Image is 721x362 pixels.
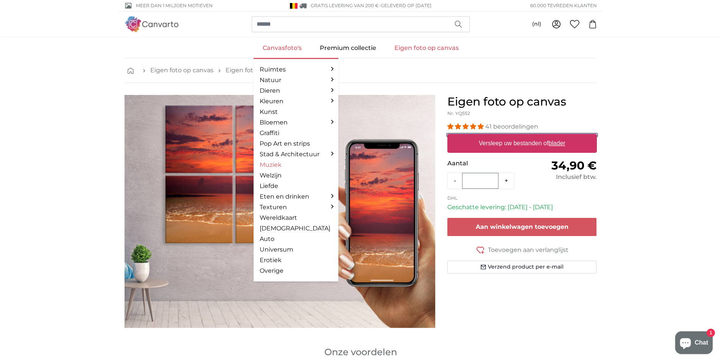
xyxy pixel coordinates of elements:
[260,86,332,95] a: Dieren
[260,224,332,233] a: [DEMOGRAPHIC_DATA]
[447,203,597,212] p: Geschatte levering: [DATE] - [DATE]
[260,182,332,191] a: Liefde
[260,76,332,85] a: Natuur
[260,235,332,244] a: Auto
[260,171,332,180] a: Welzijn
[125,95,435,328] div: 1 of 1
[150,66,213,75] a: Eigen foto op canvas
[526,17,547,31] button: (nl)
[673,331,715,356] inbox-online-store-chat: Webshop-chat van Shopify
[136,2,213,9] span: Meer dan 1 miljoen motieven
[311,3,379,8] span: GRATIS levering van 200 €
[447,245,597,255] button: Toevoegen aan verlanglijst
[448,173,462,188] button: -
[260,97,332,106] a: Kleuren
[447,123,485,130] span: 4.98 stars
[447,110,470,116] span: Nr. YQ552
[260,245,332,254] a: Universum
[125,346,597,358] h3: Onze voordelen
[488,245,568,255] span: Toevoegen aan verlanglijst
[290,3,297,9] img: België
[551,158,596,172] span: 34,90 €
[260,139,332,148] a: Pop Art en strips
[125,95,435,328] img: personalised-canvas-print
[447,195,597,201] p: DHL
[447,261,597,273] button: Verzend product per e-mail
[379,3,431,8] span: -
[260,65,332,74] a: Ruimtes
[125,16,179,32] img: Canvarto
[447,218,597,236] button: Aan winkelwagen toevoegen
[260,129,332,138] a: Graffiti
[260,256,332,265] a: Erotiek
[311,38,385,58] a: Premium collectie
[447,95,597,109] h1: Eigen foto op canvas
[260,150,332,159] a: Stad & Architectuur
[548,140,565,146] u: blader
[485,123,538,130] span: 41 beoordelingen
[522,172,596,182] div: Inclusief btw.
[476,136,568,151] label: Versleep uw bestanden of
[260,213,332,222] a: Wereldkaart
[260,107,332,117] a: Kunst
[381,3,431,8] span: Geleverd op [DATE]
[530,2,597,9] span: 60.000 tevreden klanten
[226,66,289,75] a: Eigen foto op canvas
[260,203,332,212] a: Texturen
[260,160,332,169] a: Muziek
[447,159,522,168] p: Aantal
[476,223,568,230] span: Aan winkelwagen toevoegen
[385,38,468,58] a: Eigen foto op canvas
[260,266,332,275] a: Overige
[254,38,311,58] a: Canvasfoto's
[125,58,597,83] nav: breadcrumbs
[260,118,332,127] a: Bloemen
[498,173,514,188] button: +
[260,192,332,201] a: Eten en drinken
